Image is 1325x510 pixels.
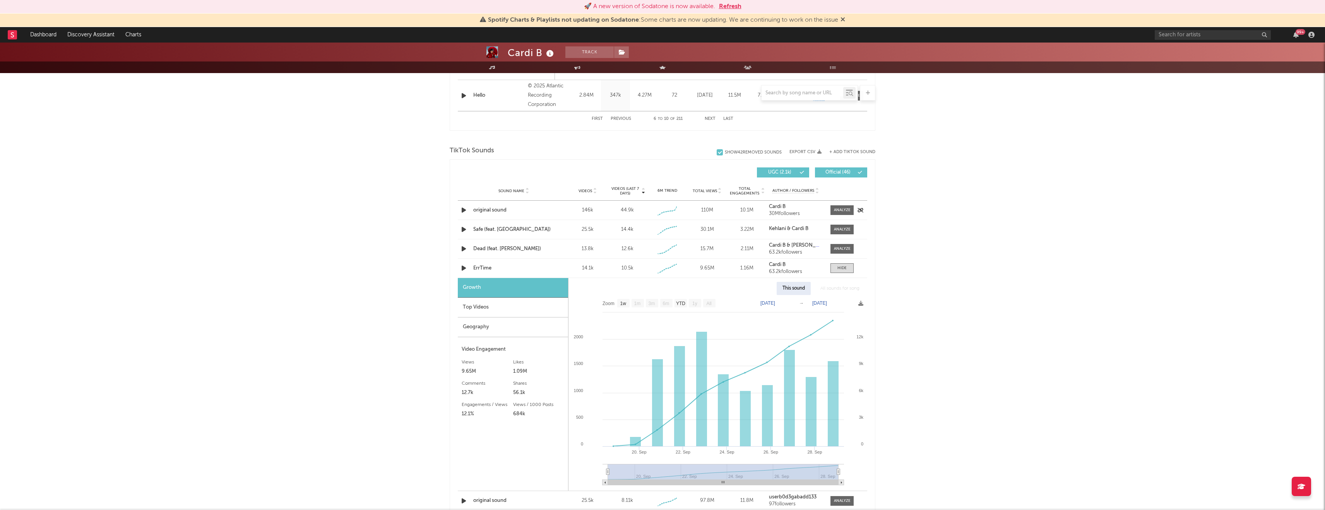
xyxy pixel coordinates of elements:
[581,442,583,446] text: 0
[621,206,634,214] div: 44.9k
[450,146,494,155] span: TikTok Sounds
[513,400,565,409] div: Views / 1000 Posts
[829,150,875,154] button: + Add TikTok Sound
[760,300,775,306] text: [DATE]
[729,226,765,234] div: 3.22M
[1296,29,1305,35] div: 99 +
[658,117,662,121] span: to
[764,450,778,454] text: 26. Sep
[769,204,786,209] strong: Cardi B
[769,211,823,217] div: 30M followers
[513,409,565,419] div: 684k
[769,495,817,500] strong: userb0d3gabadd133
[799,300,804,306] text: →
[815,167,867,177] button: Official(46)
[729,186,760,196] span: Total Engagements
[663,301,669,306] text: 6m
[689,226,725,234] div: 30.1M
[462,409,513,419] div: 12.1%
[729,245,765,253] div: 2.11M
[649,188,685,194] div: 6M Trend
[565,46,614,58] button: Track
[592,117,603,121] button: First
[570,497,606,505] div: 25.5k
[528,82,570,109] div: © 2025 Atlantic Recording Corporation
[807,450,822,454] text: 28. Sep
[856,334,863,339] text: 12k
[859,361,863,366] text: 9k
[462,388,513,397] div: 12.7k
[769,243,831,248] strong: Cardi B & [PERSON_NAME]
[769,243,823,248] a: Cardi B & [PERSON_NAME]
[473,245,554,253] div: Dead (feat. [PERSON_NAME])
[676,450,690,454] text: 22. Sep
[576,415,583,420] text: 500
[769,262,786,267] strong: Cardi B
[647,114,689,124] div: 6 10 211
[769,204,823,210] a: Cardi B
[462,400,513,409] div: Engagements / Views
[859,388,863,393] text: 6k
[513,358,565,367] div: Likes
[609,186,641,196] span: Videos (last 7 days)
[769,226,808,231] strong: Kehlani & Cardi B
[670,117,675,121] span: of
[822,150,875,154] button: + Add TikTok Sound
[611,117,631,121] button: Previous
[815,282,865,295] div: All sounds for song
[621,497,633,505] div: 8.11k
[762,90,843,96] input: Search by song name or URL
[584,2,715,11] div: 🚀 A new version of Sodatone is now available.
[692,301,697,306] text: 1y
[729,264,765,272] div: 1.16M
[706,301,711,306] text: All
[757,167,809,177] button: UGC(2.1k)
[620,301,627,306] text: 1w
[473,264,554,272] div: ErrTime
[574,361,583,366] text: 1500
[488,17,639,23] span: Spotify Charts & Playlists not updating on Sodatone
[603,301,615,306] text: Zoom
[689,245,725,253] div: 15.7M
[1155,30,1271,40] input: Search for artists
[621,264,633,272] div: 10.5k
[689,264,725,272] div: 9.65M
[570,264,606,272] div: 14.1k
[498,189,524,193] span: Sound Name
[458,278,568,298] div: Growth
[841,17,845,23] span: Dismiss
[789,150,822,154] button: Export CSV
[570,226,606,234] div: 25.5k
[769,269,823,275] div: 63.2k followers
[1293,32,1299,38] button: 99+
[621,226,633,234] div: 14.4k
[462,379,513,388] div: Comments
[762,170,798,175] span: UGC ( 2.1k )
[861,442,863,446] text: 0
[120,27,147,43] a: Charts
[513,367,565,376] div: 1.09M
[649,301,655,306] text: 3m
[574,334,583,339] text: 2000
[859,415,863,420] text: 3k
[488,17,838,23] span: : Some charts are now updating. We are continuing to work on the issue
[473,226,554,234] a: Safe (feat. [GEOGRAPHIC_DATA])
[729,206,765,214] div: 10.1M
[693,189,717,193] span: Total Views
[769,262,823,268] a: Cardi B
[820,170,856,175] span: Official ( 46 )
[812,300,827,306] text: [DATE]
[723,117,733,121] button: Last
[705,117,716,121] button: Next
[574,388,583,393] text: 1000
[473,206,554,214] a: original sound
[25,27,62,43] a: Dashboard
[462,358,513,367] div: Views
[725,150,782,155] div: Show 42 Removed Sounds
[621,245,633,253] div: 12.6k
[689,206,725,214] div: 110M
[508,46,556,59] div: Cardi B
[772,188,814,193] span: Author / Followers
